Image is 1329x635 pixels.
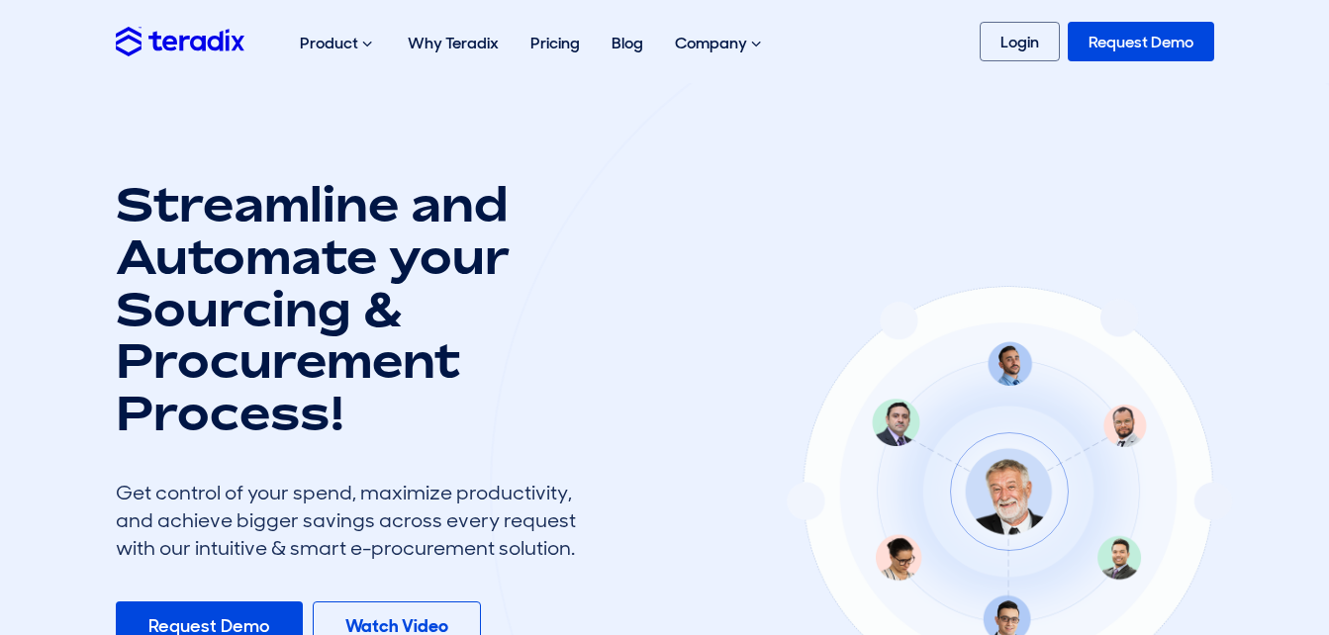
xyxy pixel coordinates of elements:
[515,12,596,74] a: Pricing
[392,12,515,74] a: Why Teradix
[980,22,1060,61] a: Login
[1068,22,1214,61] a: Request Demo
[116,178,591,439] h1: Streamline and Automate your Sourcing & Procurement Process!
[284,12,392,75] div: Product
[116,27,244,55] img: Teradix logo
[596,12,659,74] a: Blog
[116,479,591,562] div: Get control of your spend, maximize productivity, and achieve bigger savings across every request...
[659,12,781,75] div: Company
